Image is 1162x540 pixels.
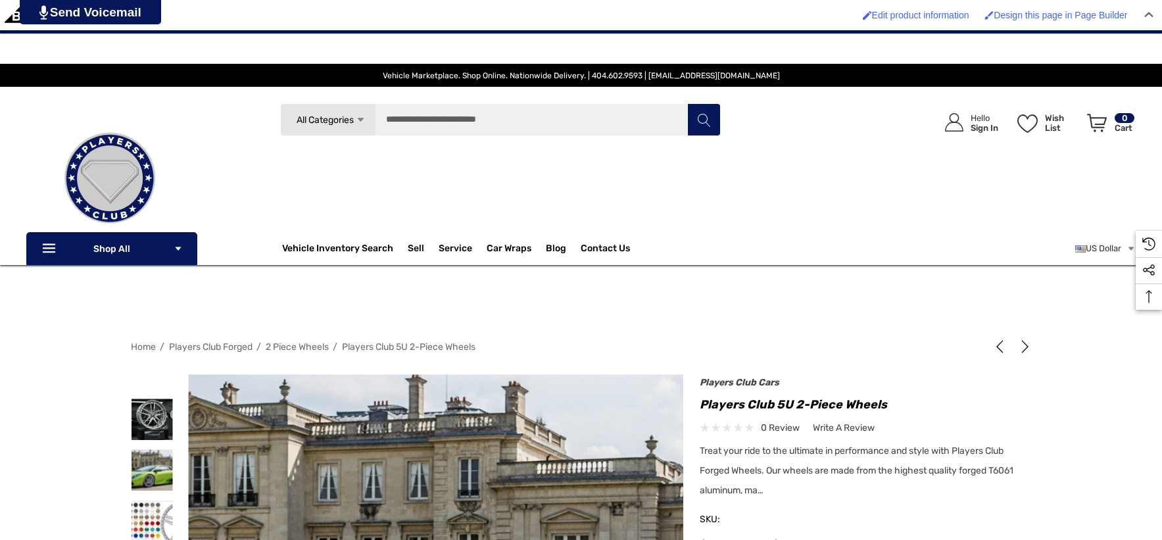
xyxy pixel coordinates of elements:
[487,235,546,262] a: Car Wraps
[266,341,329,353] a: 2 Piece Wheels
[700,394,1032,415] h1: Players Club 5U 2-Piece Wheels
[546,243,566,257] a: Blog
[39,5,48,20] img: PjwhLS0gR2VuZXJhdG9yOiBHcmF2aXQuaW8gLS0+PHN2ZyB4bWxucz0iaHR0cDovL3d3dy53My5vcmcvMjAwMC9zdmciIHhtb...
[296,114,353,126] span: All Categories
[342,341,475,353] a: Players Club 5U 2-Piece Wheels
[971,113,998,123] p: Hello
[945,113,963,132] svg: Icon User Account
[700,510,765,529] span: SKU:
[993,340,1011,353] a: Previous
[700,377,779,388] a: Players Club Cars
[1013,340,1032,353] a: Next
[1142,264,1155,277] svg: Social Media
[856,3,976,27] a: Enabled brush for product edit Edit product information
[132,399,173,440] img: Players Club 5U 2-Piece Wheels
[1081,100,1136,151] a: Cart with 0 items
[581,243,630,257] a: Contact Us
[700,445,1013,496] span: Treat your ride to the ultimate in performance and style with Players Club Forged Wheels. Our whe...
[356,115,366,125] svg: Icon Arrow Down
[982,455,1156,517] iframe: Tidio Chat
[132,449,173,491] img: Players Club 5U 2-Piece Wheels
[813,422,875,434] span: Write a Review
[1142,237,1155,251] svg: Recently Viewed
[439,243,472,257] a: Service
[978,3,1134,27] a: Enabled brush for page builder edit. Design this page in Page Builder
[1087,114,1107,132] svg: Review Your Cart
[174,244,183,253] svg: Icon Arrow Down
[687,103,720,136] button: Search
[761,420,800,436] span: 0 review
[44,112,176,244] img: Players Club | Cars For Sale
[131,341,156,353] a: Home
[169,341,253,353] a: Players Club Forged
[1144,12,1153,18] img: Close Admin Bar
[280,103,375,136] a: All Categories Icon Arrow Down Icon Arrow Up
[930,100,1005,145] a: Sign in
[131,335,1032,358] nav: Breadcrumb
[408,235,439,262] a: Sell
[408,243,424,257] span: Sell
[1045,113,1080,133] p: Wish List
[383,71,780,80] span: Vehicle Marketplace. Shop Online. Nationwide Delivery. | 404.602.9593 | [EMAIL_ADDRESS][DOMAIN_NAME]
[863,11,872,20] img: Enabled brush for product edit
[1136,290,1162,303] svg: Top
[813,420,875,436] a: Write a Review
[282,243,393,257] a: Vehicle Inventory Search
[41,241,61,257] svg: Icon Line
[984,11,994,20] img: Enabled brush for page builder edit.
[1075,235,1136,262] a: USD
[872,10,969,20] span: Edit product information
[1115,113,1134,123] p: 0
[487,243,531,257] span: Car Wraps
[994,10,1127,20] span: Design this page in Page Builder
[1017,114,1038,133] svg: Wish List
[1011,100,1081,145] a: Wish List Wish List
[26,232,197,265] p: Shop All
[1115,123,1134,133] p: Cart
[971,123,998,133] p: Sign In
